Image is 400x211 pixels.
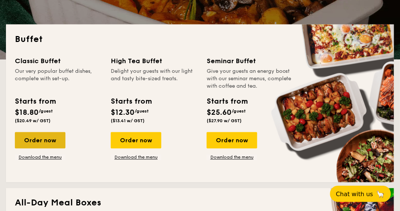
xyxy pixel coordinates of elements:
span: ($27.90 w/ GST) [207,118,242,123]
a: Download the menu [15,155,65,160]
span: /guest [135,108,149,114]
div: Give your guests an energy boost with our seminar menus, complete with coffee and tea. [207,68,294,90]
div: Starts from [111,96,151,107]
span: /guest [232,108,246,114]
div: Order now [207,132,257,149]
span: Chat with us [336,191,373,198]
div: Order now [15,132,65,149]
div: Delight your guests with our light and tasty bite-sized treats. [111,68,198,90]
a: Download the menu [207,155,257,160]
div: Classic Buffet [15,56,102,66]
h2: All-Day Meal Boxes [15,197,385,209]
span: 🦙 [376,190,385,198]
button: Chat with us🦙 [330,186,391,202]
span: $25.60 [207,108,232,117]
div: High Tea Buffet [111,56,198,66]
a: Download the menu [111,155,161,160]
div: Our very popular buffet dishes, complete with set-up. [15,68,102,90]
div: Order now [111,132,161,149]
div: Starts from [207,96,247,107]
span: ($20.49 w/ GST) [15,118,51,123]
span: /guest [39,108,53,114]
span: $18.80 [15,108,39,117]
h2: Buffet [15,33,385,45]
span: $12.30 [111,108,135,117]
span: ($13.41 w/ GST) [111,118,145,123]
div: Starts from [15,96,55,107]
div: Seminar Buffet [207,56,294,66]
